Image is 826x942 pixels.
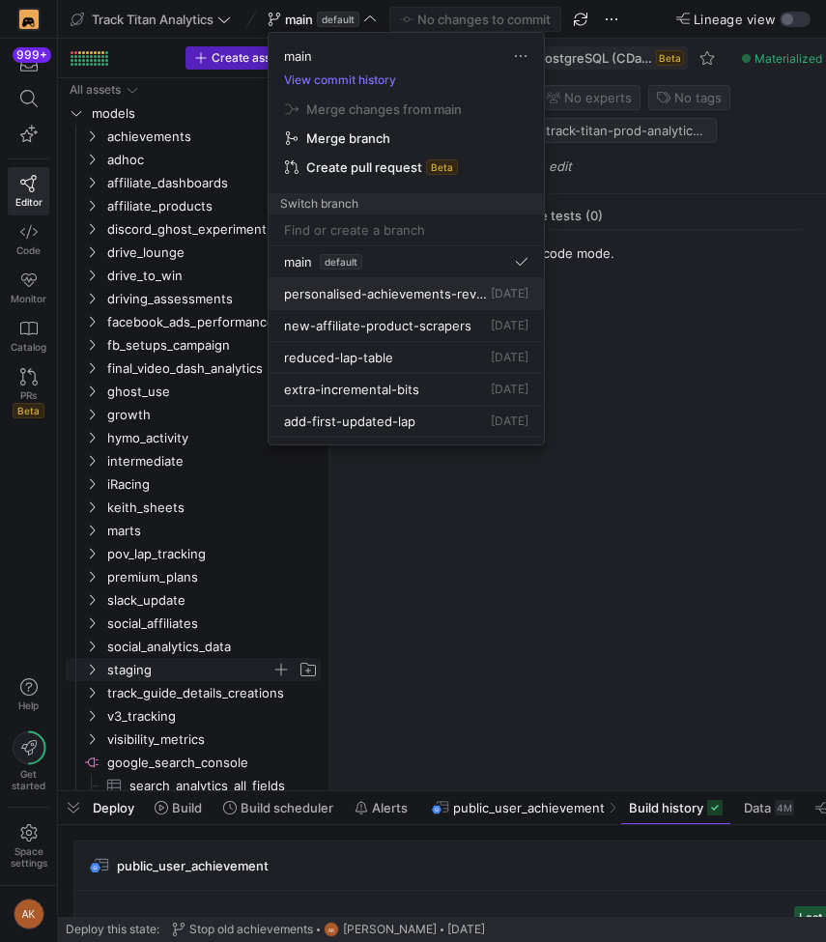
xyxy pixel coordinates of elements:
span: main [284,48,312,64]
span: personalised-achievements-revamp [284,286,487,301]
span: [DATE] [491,350,528,364]
span: [DATE] [491,382,528,396]
span: Beta [426,159,458,175]
button: Merge branch [276,124,536,153]
span: [DATE] [491,318,528,332]
span: [DATE] [491,414,528,428]
span: Merge branch [306,130,390,146]
button: View commit history [269,73,412,87]
span: new-affiliate-product-scrapers [284,318,471,333]
span: add-first-updated-lap [284,414,415,429]
input: Find or create a branch [284,222,528,238]
button: Create pull requestBeta [276,153,536,182]
span: reduced-lap-table [284,350,393,365]
span: main [284,254,312,270]
span: Create pull request [306,159,422,175]
span: default [320,254,362,270]
span: extra-incremental-bits [284,382,419,397]
span: [DATE] [491,286,528,300]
